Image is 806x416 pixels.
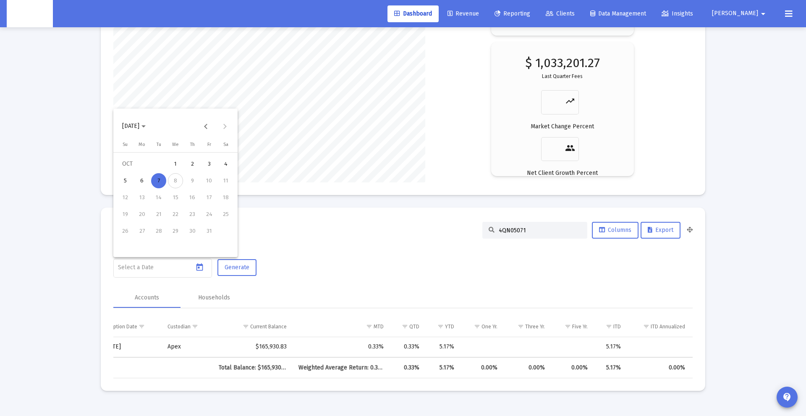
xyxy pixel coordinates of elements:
[201,223,217,239] button: 2025-10-31
[117,206,133,223] button: 2025-10-19
[218,207,233,222] div: 25
[184,189,201,206] button: 2025-10-16
[167,156,184,172] button: 2025-10-01
[168,207,183,222] div: 22
[123,142,128,147] span: Su
[118,207,133,222] div: 19
[133,189,150,206] button: 2025-10-13
[190,142,195,147] span: Th
[172,142,179,147] span: We
[134,190,149,205] div: 13
[168,173,183,188] div: 8
[201,190,217,205] div: 17
[134,173,149,188] div: 6
[133,172,150,189] button: 2025-10-06
[168,224,183,239] div: 29
[201,189,217,206] button: 2025-10-17
[150,172,167,189] button: 2025-10-07
[218,156,233,172] div: 4
[134,224,149,239] div: 27
[201,172,217,189] button: 2025-10-10
[217,156,234,172] button: 2025-10-04
[168,190,183,205] div: 15
[150,223,167,239] button: 2025-10-28
[167,206,184,223] button: 2025-10-22
[167,189,184,206] button: 2025-10-15
[207,142,211,147] span: Fr
[184,223,201,239] button: 2025-10-30
[184,172,201,189] button: 2025-10-09
[184,156,201,172] button: 2025-10-02
[223,142,228,147] span: Sa
[185,190,200,205] div: 16
[118,224,133,239] div: 26
[139,142,145,147] span: Mo
[151,173,166,188] div: 7
[201,207,217,222] div: 24
[201,156,217,172] div: 3
[118,173,133,188] div: 5
[167,172,184,189] button: 2025-10-08
[117,223,133,239] button: 2025-10-26
[185,173,200,188] div: 9
[218,173,233,188] div: 11
[151,190,166,205] div: 14
[217,172,234,189] button: 2025-10-11
[151,224,166,239] div: 28
[201,156,217,172] button: 2025-10-03
[167,223,184,239] button: 2025-10-29
[201,173,217,188] div: 10
[134,207,149,222] div: 20
[117,172,133,189] button: 2025-10-05
[185,156,200,172] div: 2
[198,118,215,135] button: Previous month
[115,118,152,135] button: Choose month and year
[150,206,167,223] button: 2025-10-21
[118,190,133,205] div: 12
[218,190,233,205] div: 18
[185,207,200,222] div: 23
[122,122,139,130] span: [DATE]
[168,156,183,172] div: 1
[185,224,200,239] div: 30
[117,156,167,172] td: OCT
[201,224,217,239] div: 31
[201,206,217,223] button: 2025-10-24
[133,206,150,223] button: 2025-10-20
[157,142,161,147] span: Tu
[217,206,234,223] button: 2025-10-25
[151,207,166,222] div: 21
[133,223,150,239] button: 2025-10-27
[217,118,233,135] button: Next month
[117,189,133,206] button: 2025-10-12
[217,189,234,206] button: 2025-10-18
[150,189,167,206] button: 2025-10-14
[184,206,201,223] button: 2025-10-23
